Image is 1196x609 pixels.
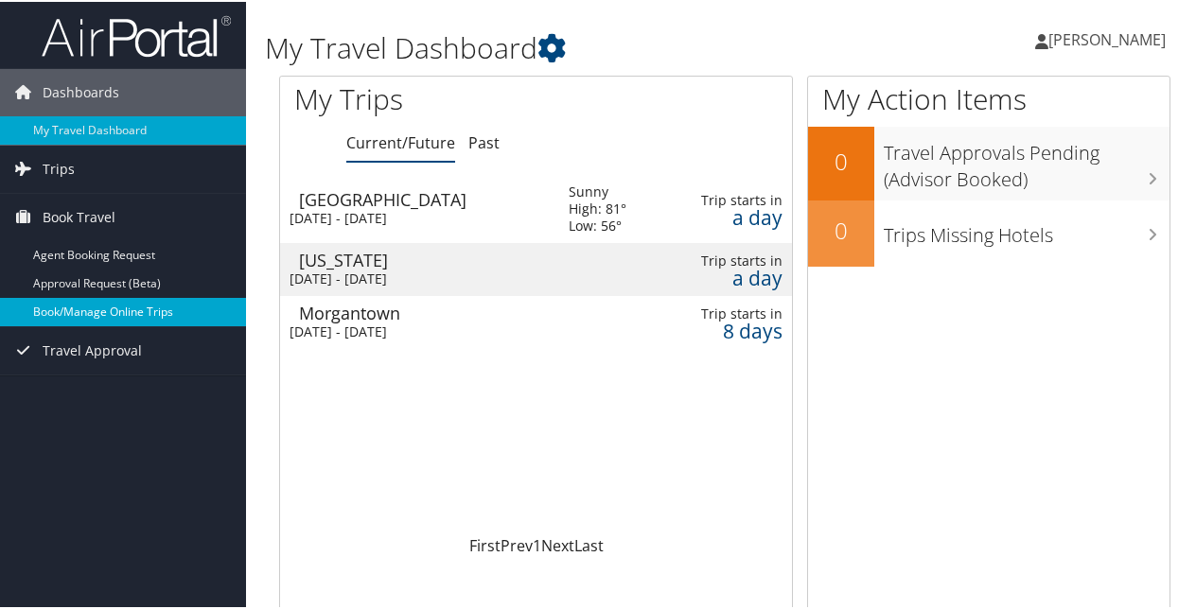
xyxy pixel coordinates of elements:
img: airportal-logo.png [42,12,231,57]
span: [PERSON_NAME] [1048,27,1166,48]
div: Morgantown [299,303,550,320]
span: Book Travel [43,192,115,239]
div: [DATE] - [DATE] [290,322,540,339]
a: Last [574,533,604,554]
div: Trip starts in [683,304,783,321]
a: [PERSON_NAME] [1035,9,1185,66]
div: a day [683,268,783,285]
h3: Travel Approvals Pending (Advisor Booked) [884,129,1170,191]
div: Low: 56° [569,216,626,233]
div: [DATE] - [DATE] [290,269,540,286]
a: Past [468,130,500,151]
div: Sunny [569,182,626,199]
a: Next [541,533,574,554]
a: Prev [501,533,533,554]
a: First [469,533,501,554]
a: 0Travel Approvals Pending (Advisor Booked) [808,125,1170,198]
div: [DATE] - [DATE] [290,208,540,225]
a: 1 [533,533,541,554]
h1: My Action Items [808,78,1170,117]
span: Travel Approval [43,325,142,373]
div: High: 81° [569,199,626,216]
div: [US_STATE] [299,250,550,267]
a: 0Trips Missing Hotels [808,199,1170,265]
a: Current/Future [346,130,455,151]
div: Trip starts in [683,251,783,268]
h2: 0 [808,213,874,245]
h1: My Travel Dashboard [265,26,878,66]
div: [GEOGRAPHIC_DATA] [299,189,550,206]
span: Trips [43,144,75,191]
h1: My Trips [294,78,565,117]
div: 8 days [683,321,783,338]
div: Trip starts in [683,190,783,207]
span: Dashboards [43,67,119,114]
div: a day [683,207,783,224]
h2: 0 [808,144,874,176]
h3: Trips Missing Hotels [884,211,1170,247]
